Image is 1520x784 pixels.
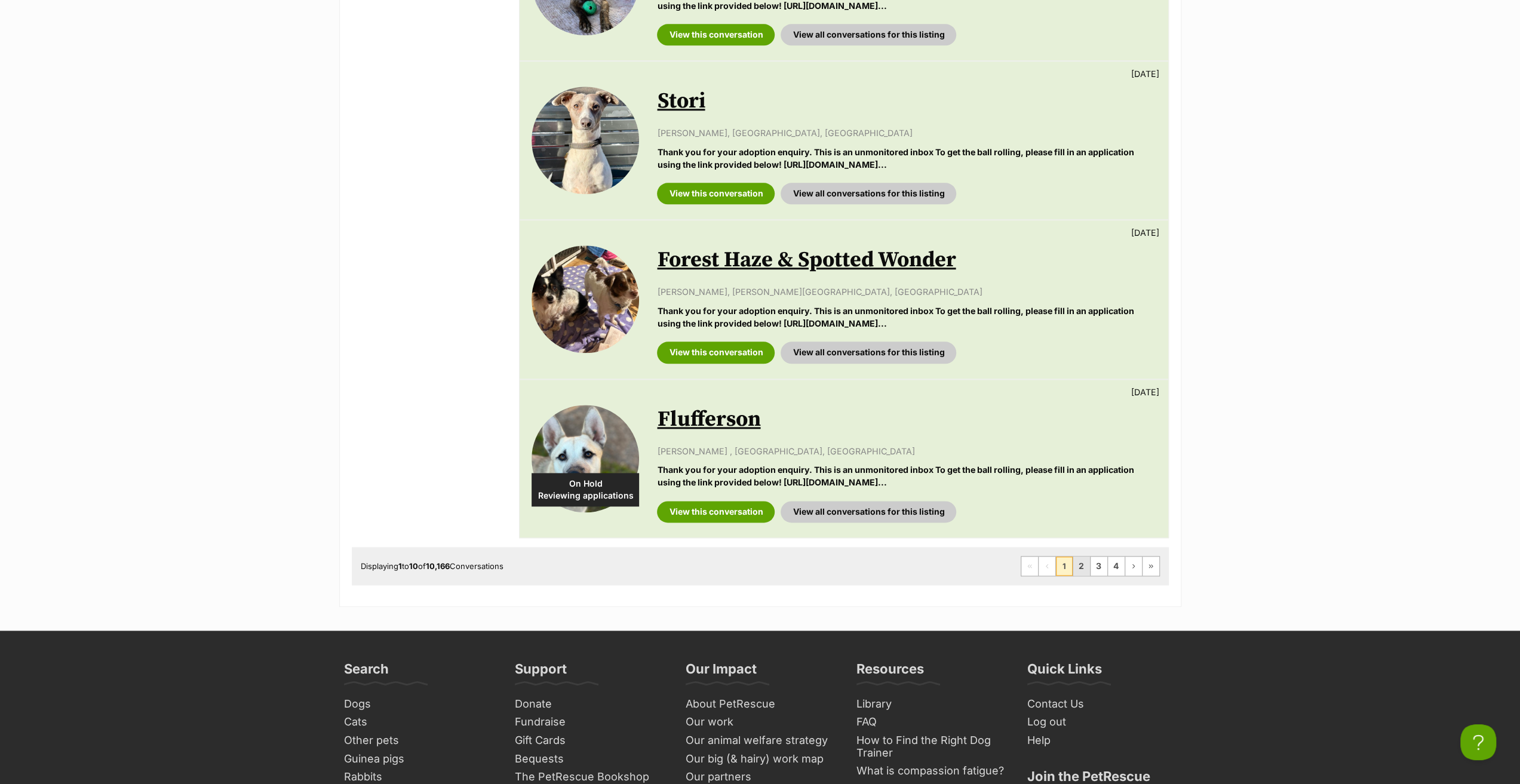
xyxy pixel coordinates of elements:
[657,463,1156,489] p: Thank you for your adoption enquiry. This is an unmonitored inbox To get the ball rolling, please...
[1131,386,1159,398] p: [DATE]
[1021,556,1160,576] nav: Pagination
[339,713,498,731] a: Cats
[657,88,705,115] a: Stori
[781,24,956,45] a: View all conversations for this listing
[781,183,956,204] a: View all conversations for this listing
[852,695,1011,714] a: Library
[657,183,775,204] a: View this conversation
[1022,713,1181,731] a: Log out
[681,731,840,750] a: Our animal welfare strategy
[781,342,956,363] a: View all conversations for this listing
[510,695,669,714] a: Donate
[532,473,639,506] div: On Hold
[852,762,1011,780] a: What is compassion fatigue?
[1091,557,1107,576] a: Page 3
[657,127,1156,139] p: [PERSON_NAME], [GEOGRAPHIC_DATA], [GEOGRAPHIC_DATA]
[1131,67,1159,80] p: [DATE]
[1022,731,1181,750] a: Help
[1039,557,1055,576] span: Previous page
[657,305,1156,330] p: Thank you for your adoption enquiry. This is an unmonitored inbox To get the ball rolling, please...
[339,750,498,768] a: Guinea pigs
[532,245,639,353] img: Forest Haze & Spotted Wonder
[339,731,498,750] a: Other pets
[1073,557,1090,576] a: Page 2
[1460,724,1496,760] iframe: Help Scout Beacon - Open
[1022,695,1181,714] a: Contact Us
[657,501,775,522] a: View this conversation
[657,445,1156,457] p: [PERSON_NAME] , [GEOGRAPHIC_DATA], [GEOGRAPHIC_DATA]
[532,490,639,502] span: Reviewing applications
[510,750,669,768] a: Bequests
[1021,557,1038,576] span: First page
[426,561,450,571] strong: 10,166
[1125,557,1142,576] a: Next page
[344,660,389,684] h3: Search
[657,406,760,433] a: Flufferson
[856,660,924,684] h3: Resources
[686,660,757,684] h3: Our Impact
[1108,557,1125,576] a: Page 4
[852,713,1011,731] a: FAQ
[657,285,1156,298] p: [PERSON_NAME], [PERSON_NAME][GEOGRAPHIC_DATA], [GEOGRAPHIC_DATA]
[1027,660,1102,684] h3: Quick Links
[1131,226,1159,239] p: [DATE]
[681,713,840,731] a: Our work
[510,713,669,731] a: Fundraise
[657,342,775,363] a: View this conversation
[409,561,418,571] strong: 10
[532,405,639,512] img: Flufferson
[852,731,1011,762] a: How to Find the Right Dog Trainer
[781,501,956,522] a: View all conversations for this listing
[681,750,840,768] a: Our big (& hairy) work map
[361,561,503,571] span: Displaying to of Conversations
[515,660,567,684] h3: Support
[657,24,775,45] a: View this conversation
[681,695,840,714] a: About PetRescue
[1143,557,1159,576] a: Last page
[510,731,669,750] a: Gift Cards
[657,146,1156,171] p: Thank you for your adoption enquiry. This is an unmonitored inbox To get the ball rolling, please...
[398,561,402,571] strong: 1
[657,247,956,273] a: Forest Haze & Spotted Wonder
[1056,557,1073,576] span: Page 1
[532,87,639,194] img: Stori
[339,695,498,714] a: Dogs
